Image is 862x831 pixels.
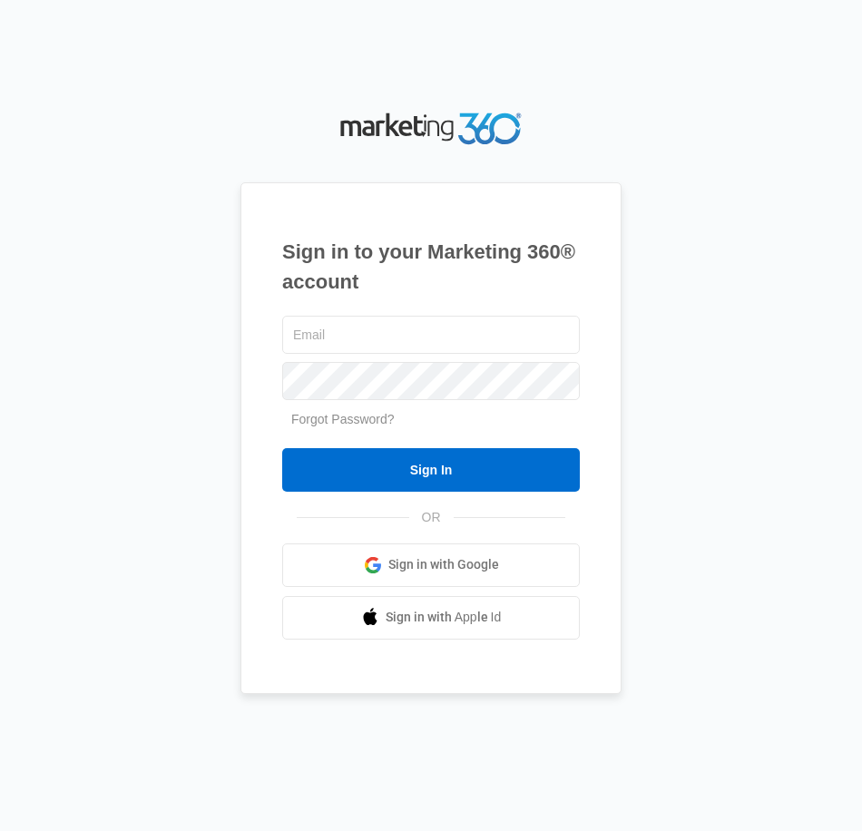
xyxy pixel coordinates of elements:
[388,555,499,574] span: Sign in with Google
[386,608,502,627] span: Sign in with Apple Id
[282,237,580,297] h1: Sign in to your Marketing 360® account
[291,412,395,426] a: Forgot Password?
[282,316,580,354] input: Email
[282,543,580,587] a: Sign in with Google
[409,508,454,527] span: OR
[282,596,580,640] a: Sign in with Apple Id
[282,448,580,492] input: Sign In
